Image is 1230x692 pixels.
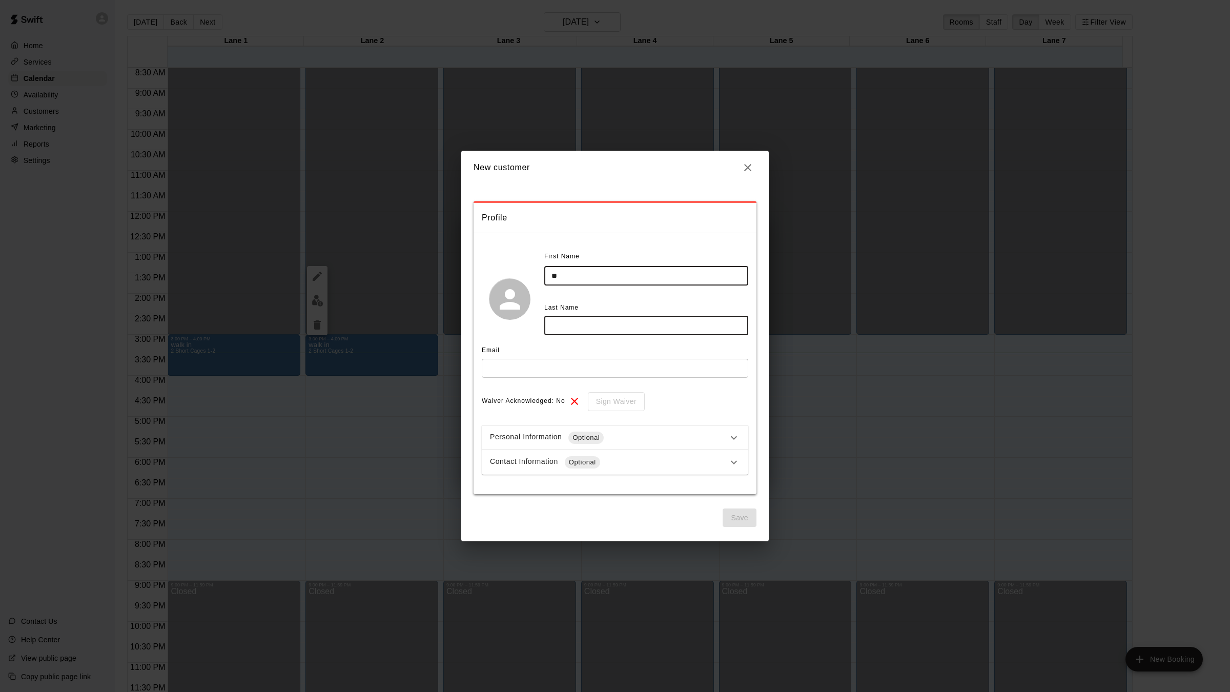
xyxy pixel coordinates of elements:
div: Contact Information [490,456,728,469]
span: Email [482,347,500,354]
div: Contact InformationOptional [482,450,748,475]
div: Personal InformationOptional [482,425,748,450]
span: Optional [568,433,604,443]
h6: New customer [474,161,530,174]
span: Profile [482,211,748,225]
span: Waiver Acknowledged: No [482,393,565,410]
span: Optional [565,457,600,467]
div: To sign waivers in admin, this feature must be enabled in general settings [581,392,645,411]
span: Last Name [544,304,579,311]
div: Personal Information [490,432,728,444]
span: First Name [544,249,580,265]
